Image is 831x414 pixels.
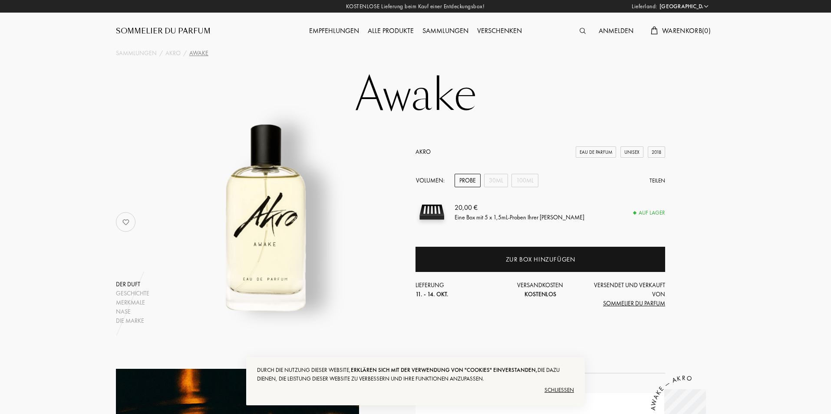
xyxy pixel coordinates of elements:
a: Sommelier du Parfum [116,26,211,36]
img: sample box [415,196,448,229]
div: Awake [189,49,208,58]
span: Kostenlos [524,290,556,298]
div: / [183,49,187,58]
div: Sammlungen [418,26,473,37]
span: Lieferland: [632,2,657,11]
div: Unisex [620,146,643,158]
div: Die Marke [116,316,149,325]
img: no_like_p.png [117,213,135,231]
div: Teilen [650,176,665,185]
div: Versandkosten [499,281,582,299]
img: Awake Akro [158,110,373,325]
a: Sammlungen [418,26,473,35]
div: / [159,49,163,58]
div: 20,00 € [455,202,584,213]
a: Empfehlungen [305,26,363,35]
a: Verschenken [473,26,526,35]
div: Geschichte [116,289,149,298]
h1: Awake [198,71,633,119]
a: Sammlungen [116,49,157,58]
div: Eine Box mit 5 x 1,5mL-Proben Ihrer [PERSON_NAME] [455,213,584,222]
span: 11. - 14. Okt. [415,290,448,298]
div: Probe [455,174,481,187]
div: Empfehlungen [305,26,363,37]
div: Durch die Nutzung dieser Website, die dazu dienen, die Leistung dieser Website zu verbessern und ... [257,366,574,383]
div: Alle Produkte [363,26,418,37]
img: cart.svg [651,26,658,34]
div: Lieferung [415,281,499,299]
div: Nase [116,307,149,316]
span: Sommelier du Parfum [603,299,665,307]
div: Anmelden [594,26,638,37]
img: search_icn.svg [580,28,586,34]
span: erklären sich mit der Verwendung von "Cookies" einverstanden, [351,366,538,374]
a: Akro [415,148,431,156]
div: Der Duft [116,280,149,289]
div: Volumen: [415,174,449,187]
span: Warenkorb ( 0 ) [662,26,711,35]
div: 30mL [484,174,508,187]
div: Merkmale [116,298,149,307]
div: Auf Lager [633,209,665,217]
a: Akro [165,49,181,58]
a: Alle Produkte [363,26,418,35]
div: Eau de Parfum [576,146,616,158]
div: Verschenken [473,26,526,37]
div: Versendet und verkauft von [582,281,665,308]
a: Anmelden [594,26,638,35]
div: Schließen [257,383,574,397]
div: 100mL [511,174,538,187]
div: 2018 [648,146,665,158]
div: Zur Box hinzufügen [506,255,575,265]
